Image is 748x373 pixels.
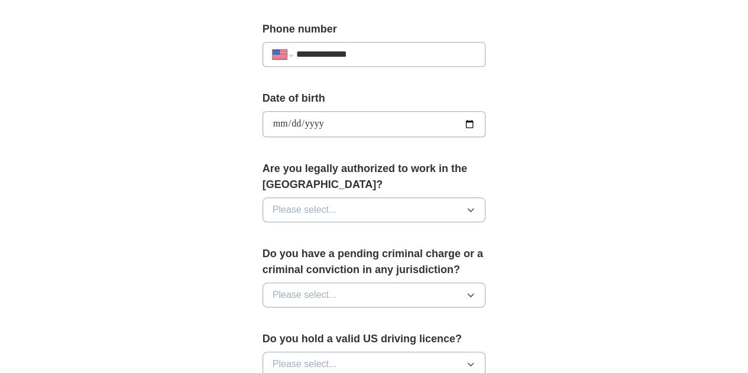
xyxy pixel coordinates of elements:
span: Please select... [273,288,337,302]
label: Date of birth [263,90,486,106]
span: Please select... [273,203,337,217]
button: Please select... [263,283,486,307]
span: Please select... [273,357,337,371]
label: Are you legally authorized to work in the [GEOGRAPHIC_DATA]? [263,161,486,193]
label: Do you have a pending criminal charge or a criminal conviction in any jurisdiction? [263,246,486,278]
button: Please select... [263,197,486,222]
label: Phone number [263,21,486,37]
label: Do you hold a valid US driving licence? [263,331,486,347]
